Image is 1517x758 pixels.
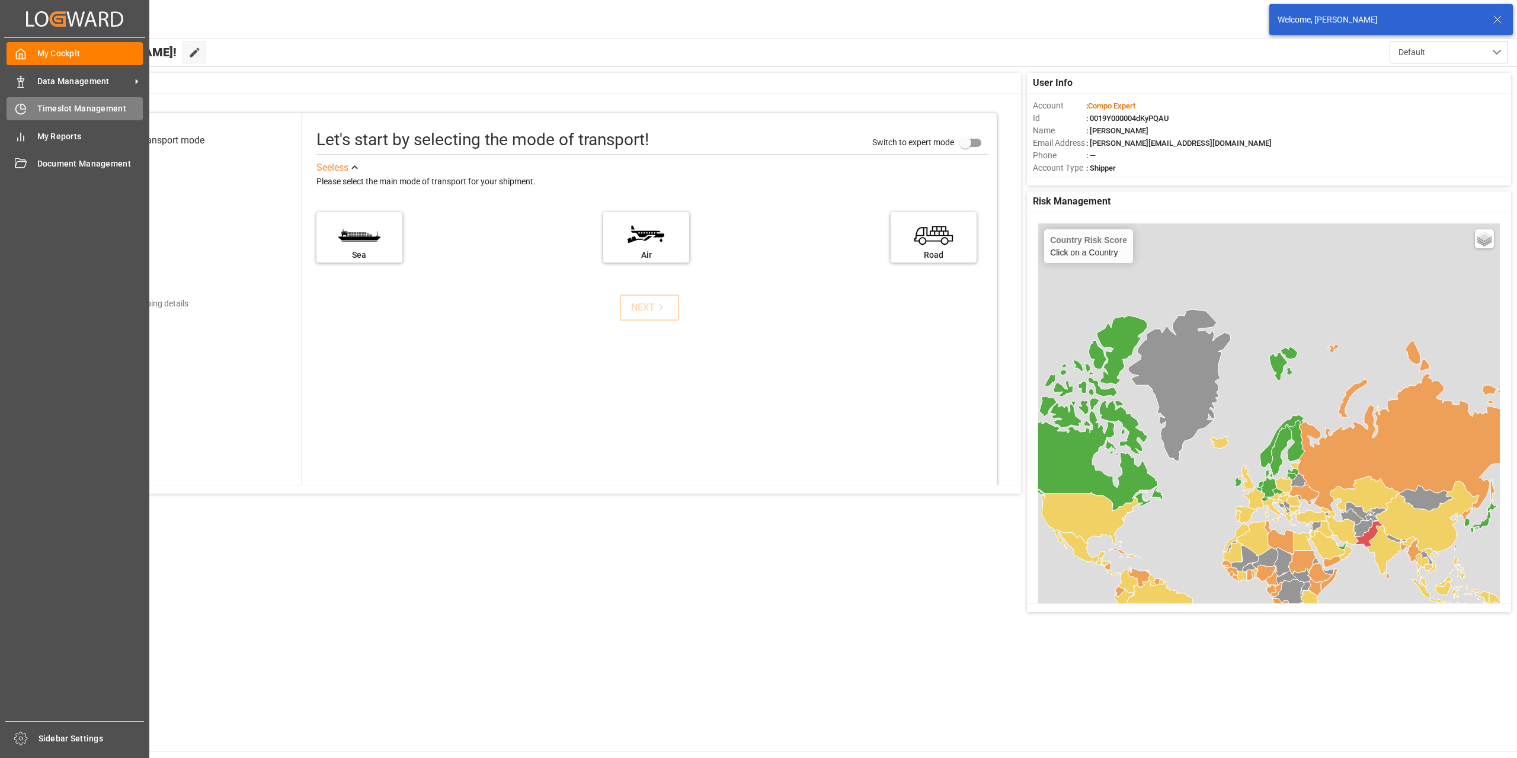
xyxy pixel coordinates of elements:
[37,47,143,60] span: My Cockpit
[316,161,348,175] div: See less
[609,249,683,261] div: Air
[7,152,143,175] a: Document Management
[7,124,143,148] a: My Reports
[1033,149,1086,162] span: Phone
[1086,139,1272,148] span: : [PERSON_NAME][EMAIL_ADDRESS][DOMAIN_NAME]
[1278,14,1481,26] div: Welcome, [PERSON_NAME]
[113,133,204,148] div: Select transport mode
[1088,101,1135,110] span: Compo Expert
[1390,41,1508,63] button: open menu
[1086,114,1169,123] span: : 0019Y000004dKyPQAU
[316,175,988,189] div: Please select the main mode of transport for your shipment.
[322,249,396,261] div: Sea
[1050,235,1127,257] div: Click on a Country
[37,103,143,115] span: Timeslot Management
[631,300,667,315] div: NEXT
[37,75,131,88] span: Data Management
[39,733,145,745] span: Sidebar Settings
[1475,229,1494,248] a: Layers
[1033,162,1086,174] span: Account Type
[1086,101,1135,110] span: :
[7,97,143,120] a: Timeslot Management
[1086,126,1148,135] span: : [PERSON_NAME]
[1086,164,1116,172] span: : Shipper
[1398,46,1425,59] span: Default
[37,158,143,170] span: Document Management
[1033,194,1110,209] span: Risk Management
[37,130,143,143] span: My Reports
[620,295,679,321] button: NEXT
[7,42,143,65] a: My Cockpit
[316,127,649,152] div: Let's start by selecting the mode of transport!
[872,137,954,147] span: Switch to expert mode
[1033,124,1086,137] span: Name
[114,298,188,310] div: Add shipping details
[1086,151,1096,160] span: : —
[1033,137,1086,149] span: Email Address
[897,249,971,261] div: Road
[1033,76,1073,90] span: User Info
[1033,112,1086,124] span: Id
[1050,235,1127,245] h4: Country Risk Score
[1033,100,1086,112] span: Account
